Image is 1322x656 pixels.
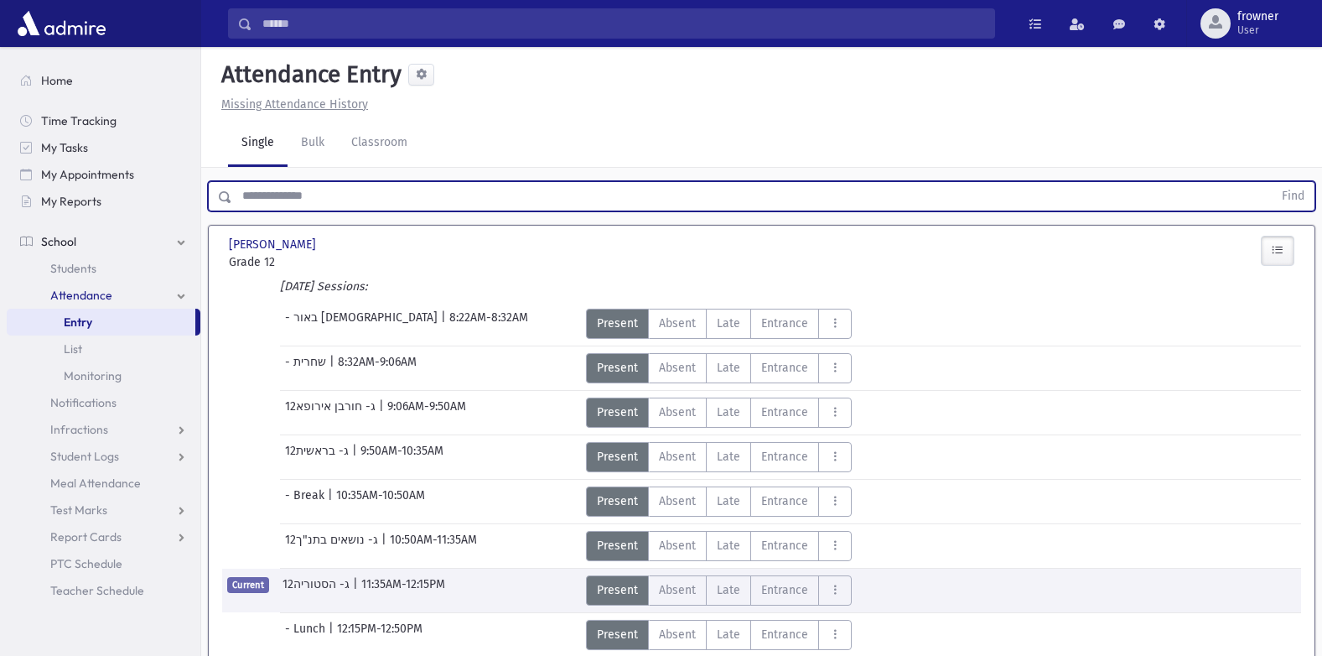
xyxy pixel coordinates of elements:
[7,497,200,523] a: Test Marks
[50,502,107,518] span: Test Marks
[586,442,852,472] div: AttTypes
[717,359,740,377] span: Late
[7,550,200,577] a: PTC Schedule
[41,167,134,182] span: My Appointments
[50,583,144,598] span: Teacher Schedule
[283,575,353,606] span: 12ג- הסטוריה
[41,73,73,88] span: Home
[64,341,82,357] span: List
[387,398,466,428] span: 9:06AM-9:50AM
[338,120,421,167] a: Classroom
[50,395,117,410] span: Notifications
[252,8,994,39] input: Search
[41,140,88,155] span: My Tasks
[717,448,740,466] span: Late
[7,443,200,470] a: Student Logs
[285,309,441,339] span: - באור [DEMOGRAPHIC_DATA]
[64,315,92,330] span: Entry
[41,113,117,128] span: Time Tracking
[41,234,76,249] span: School
[717,492,740,510] span: Late
[361,575,445,606] span: 11:35AM-12:15PM
[229,253,392,271] span: Grade 12
[337,620,423,650] span: 12:15PM-12:50PM
[659,448,696,466] span: Absent
[659,315,696,332] span: Absent
[717,581,740,599] span: Late
[285,620,329,650] span: - Lunch
[761,359,808,377] span: Entrance
[329,620,337,650] span: |
[285,531,381,561] span: 12ג- נושאים בתנ"ך
[329,353,338,383] span: |
[50,476,141,491] span: Meal Attendance
[586,487,852,517] div: AttTypes
[215,60,402,89] h5: Attendance Entry
[50,449,119,464] span: Student Logs
[381,531,390,561] span: |
[586,309,852,339] div: AttTypes
[229,236,319,253] span: [PERSON_NAME]
[586,575,852,606] div: AttTypes
[659,403,696,421] span: Absent
[659,537,696,554] span: Absent
[597,581,638,599] span: Present
[597,315,638,332] span: Present
[761,448,808,466] span: Entrance
[761,403,808,421] span: Entrance
[64,368,122,383] span: Monitoring
[338,353,417,383] span: 8:32AM-9:06AM
[7,523,200,550] a: Report Cards
[280,279,367,294] i: [DATE] Sessions:
[285,487,328,517] span: - Break
[586,531,852,561] div: AttTypes
[659,626,696,643] span: Absent
[717,315,740,332] span: Late
[288,120,338,167] a: Bulk
[7,362,200,389] a: Monitoring
[360,442,443,472] span: 9:50AM-10:35AM
[50,529,122,544] span: Report Cards
[441,309,449,339] span: |
[7,470,200,497] a: Meal Attendance
[7,107,200,134] a: Time Tracking
[7,67,200,94] a: Home
[7,309,195,336] a: Entry
[597,537,638,554] span: Present
[659,492,696,510] span: Absent
[7,577,200,604] a: Teacher Schedule
[1237,23,1278,37] span: User
[285,398,379,428] span: 12ג- חורבן אירופא
[336,487,425,517] span: 10:35AM-10:50AM
[353,575,361,606] span: |
[597,626,638,643] span: Present
[50,261,96,276] span: Students
[7,416,200,443] a: Infractions
[761,315,808,332] span: Entrance
[761,537,808,554] span: Entrance
[215,97,368,112] a: Missing Attendance History
[597,492,638,510] span: Present
[586,620,852,650] div: AttTypes
[597,448,638,466] span: Present
[285,353,329,383] span: - שחרית
[221,97,368,112] u: Missing Attendance History
[586,398,852,428] div: AttTypes
[50,556,122,571] span: PTC Schedule
[7,255,200,282] a: Students
[7,282,200,309] a: Attendance
[7,134,200,161] a: My Tasks
[7,389,200,416] a: Notifications
[13,7,110,40] img: AdmirePro
[586,353,852,383] div: AttTypes
[761,581,808,599] span: Entrance
[390,531,477,561] span: 10:50AM-11:35AM
[285,442,352,472] span: 12ג- בראשית
[1237,10,1278,23] span: frowner
[761,492,808,510] span: Entrance
[7,228,200,255] a: School
[449,309,528,339] span: 8:22AM-8:32AM
[328,487,336,517] span: |
[717,403,740,421] span: Late
[41,194,101,209] span: My Reports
